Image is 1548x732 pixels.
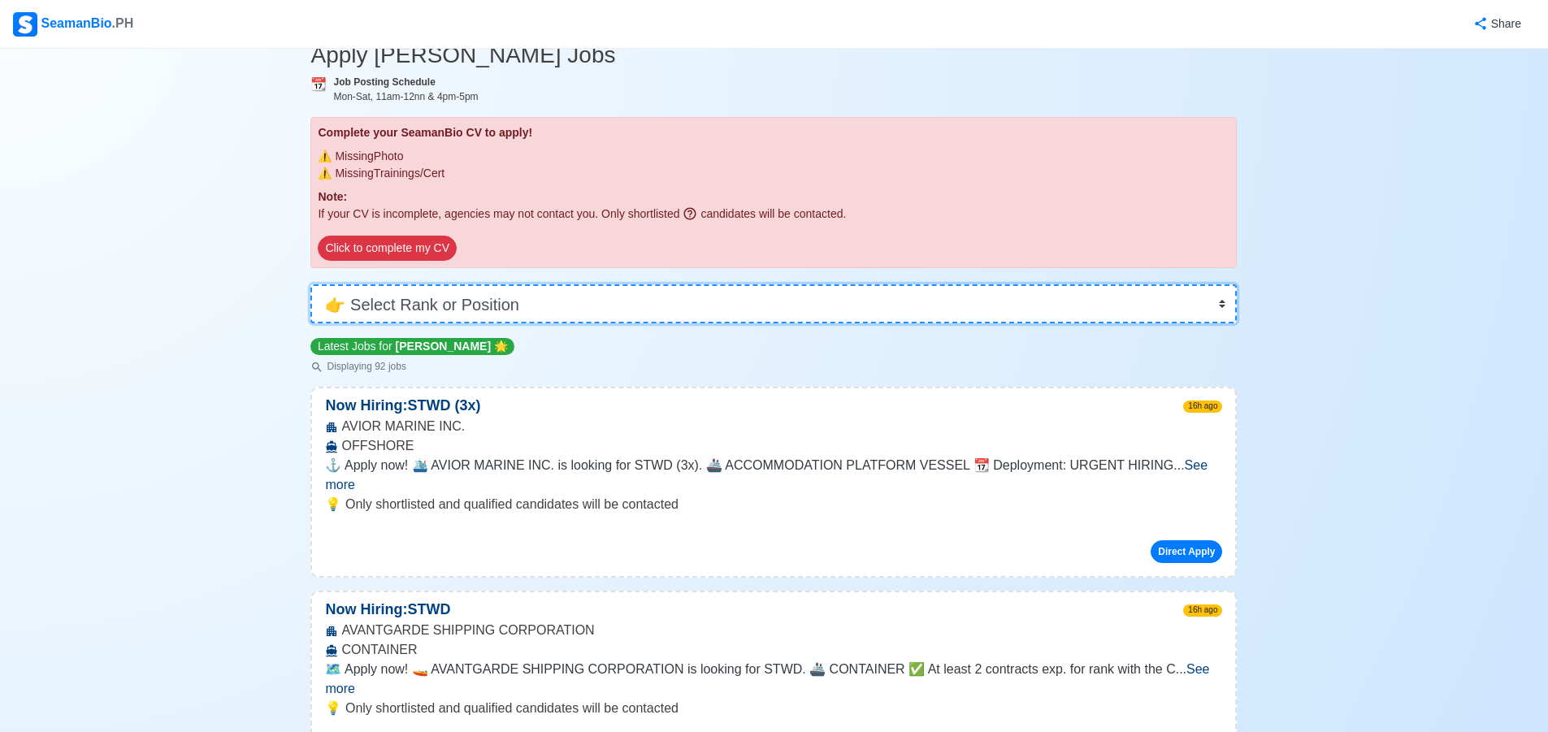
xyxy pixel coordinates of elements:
span: 16h ago [1183,604,1222,617]
p: Displaying 92 jobs [310,359,514,374]
span: [PERSON_NAME] [396,340,491,353]
span: 🗺️ Apply now! 🚤 AVANTGARDE SHIPPING CORPORATION is looking for STWD. 🚢 CONTAINER ✅ At least 2 con... [325,662,1175,676]
span: ... [325,662,1209,695]
p: 💡 Only shortlisted and qualified candidates will be contacted [325,699,1222,718]
p: If your CV is incomplete, agencies may not contact you. Only shortlisted candidates will be conta... [318,206,1229,223]
button: Direct Apply [1151,540,1222,563]
div: Mon-Sat, 11am-12nn & 4pm-5pm [333,89,1237,104]
img: Logo [13,12,37,37]
button: Click to complete my CV [318,236,456,261]
p: Now Hiring: STWD [312,599,463,621]
div: AVIOR MARINE INC. OFFSHORE [312,417,1235,456]
p: 💡 Only shortlisted and qualified candidates will be contacted [325,495,1222,514]
span: star [494,340,508,353]
span: See more [325,662,1209,695]
span: 16h ago [1183,401,1222,413]
p: Now Hiring: STWD (3x) [312,395,493,417]
span: Complete your SeamanBio CV to apply! [318,126,532,139]
span: close [318,167,332,180]
b: Job Posting Schedule [333,76,435,88]
span: ⚓ Apply now! 🛳️ AVIOR MARINE INC. is looking for STWD (3x). 🚢 ACCOMMODATION PLATFORM VESSEL 📆 Dep... [325,458,1173,472]
div: SeamanBio [13,12,133,37]
span: .PH [112,16,134,30]
p: Note: [318,188,1229,206]
button: Share [1457,8,1535,40]
span: calendar [310,77,327,91]
span: close [318,149,332,162]
div: Missing Trainings/Cert [318,165,1229,182]
div: Missing Photo [318,148,1229,165]
div: AVANTGARDE SHIPPING CORPORATION CONTAINER [312,621,1235,660]
h3: Apply [PERSON_NAME] Jobs [310,41,1237,69]
p: Latest Jobs for [310,338,514,355]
